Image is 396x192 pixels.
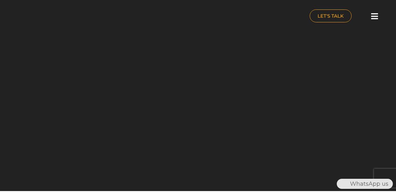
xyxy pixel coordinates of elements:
[318,14,344,18] span: LET'S TALK
[3,3,56,31] img: nuance-qatar_logo
[3,3,195,31] a: nuance-qatar_logo
[337,179,347,189] img: WhatsApp
[337,180,393,187] a: WhatsAppWhatsApp us
[337,179,393,189] div: WhatsApp us
[310,9,352,22] a: LET'S TALK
